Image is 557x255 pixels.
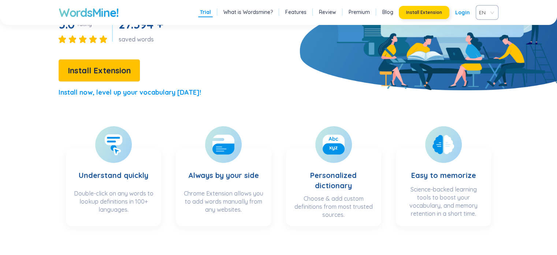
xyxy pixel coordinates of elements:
a: Login [455,6,470,19]
a: What is Wordsmine? [223,8,273,16]
button: Install Extension [399,6,449,19]
span: VIE [479,7,492,18]
a: Premium [349,8,370,16]
span: Install Extension [406,10,442,15]
a: WordsMine! [59,5,118,20]
p: Install now, level up your vocabulary [DATE]! [59,87,201,98]
div: Choose & add custom definitions from most trusted sources. [293,194,374,219]
span: Install Extension [68,64,131,77]
a: Features [285,8,307,16]
h3: Understand quickly [79,156,148,186]
h3: Personalized dictionary [293,156,374,191]
a: Review [319,8,336,16]
h3: Always by your side [188,156,259,186]
a: Install Extension [59,68,140,75]
div: Double-click on any words to lookup definitions in 100+ languages. [73,189,154,219]
a: Trial [200,8,211,16]
div: Chrome Extension allows you to add words manually from any websites. [183,189,264,219]
div: Science-backed learning tools to boost your vocabulary, and memory retention in a short time. [403,185,484,219]
div: saved words [119,35,166,43]
a: Blog [382,8,393,16]
button: Install Extension [59,59,140,81]
h3: Easy to memorize [411,156,476,182]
